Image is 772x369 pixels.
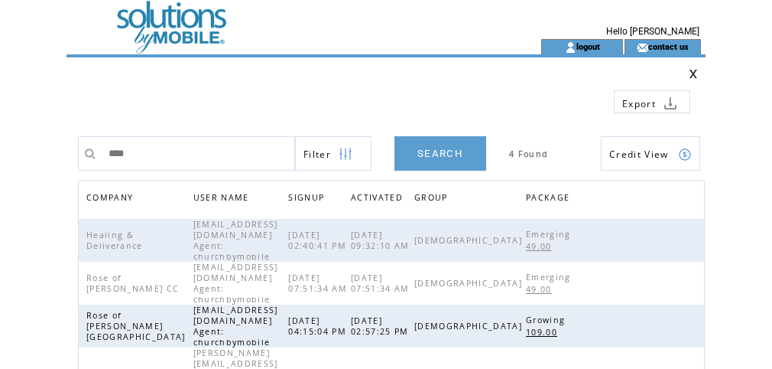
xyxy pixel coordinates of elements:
span: [DEMOGRAPHIC_DATA] [414,278,526,289]
span: Rose of [PERSON_NAME][GEOGRAPHIC_DATA] [86,310,190,342]
a: 49.00 [526,282,560,296]
a: COMPANY [86,192,137,201]
span: Rose of [PERSON_NAME] CC [86,273,183,294]
span: 109.00 [526,327,561,338]
span: Emerging [526,272,575,282]
img: account_icon.gif [565,41,576,54]
span: [EMAIL_ADDRESS][DOMAIN_NAME] Agent: churchbymobile [193,219,278,262]
span: [DATE] 09:32:10 AM [351,230,414,251]
span: [DEMOGRAPHIC_DATA] [414,235,526,246]
span: [EMAIL_ADDRESS][DOMAIN_NAME] Agent: churchbymobile [193,262,278,305]
a: logout [576,41,600,51]
a: PACKAGE [526,188,577,211]
span: Growing [526,315,569,325]
a: Credit View [601,136,700,171]
span: [DATE] 02:40:41 PM [288,230,350,251]
img: credits.png [678,148,692,162]
span: [EMAIL_ADDRESS][DOMAIN_NAME] Agent: churchbymobile [193,305,278,348]
span: Hello [PERSON_NAME] [606,26,699,37]
span: 49.00 [526,241,556,252]
a: Export [614,90,690,113]
span: USER NAME [193,188,253,211]
a: SIGNUP [288,192,328,201]
span: Show Credits View [609,148,669,161]
span: Healing & Deliverance [86,230,147,251]
a: contact us [648,41,689,51]
span: SIGNUP [288,188,328,211]
a: GROUP [414,188,456,211]
a: 49.00 [526,240,560,253]
span: [DATE] 04:15:04 PM [288,315,350,337]
a: SEARCH [394,136,486,171]
a: ACTIVATED [351,188,410,211]
span: [DATE] 02:57:25 PM [351,315,413,337]
span: PACKAGE [526,188,573,211]
span: Show filters [303,148,331,161]
a: 109.00 [526,325,565,338]
span: [DEMOGRAPHIC_DATA] [414,321,526,331]
span: [DATE] 07:51:34 AM [351,273,414,294]
span: Emerging [526,229,575,240]
span: ACTIVATED [351,188,407,211]
img: contact_us_icon.gif [637,41,648,54]
span: COMPANY [86,188,137,211]
span: Export to csv file [622,97,656,110]
span: 4 Found [509,149,548,159]
a: Filter [295,136,371,171]
img: download.png [663,96,677,110]
img: filters.png [339,137,352,171]
a: USER NAME [193,192,253,201]
span: [DATE] 07:51:34 AM [288,273,351,294]
span: GROUP [414,188,452,211]
span: 49.00 [526,284,556,295]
